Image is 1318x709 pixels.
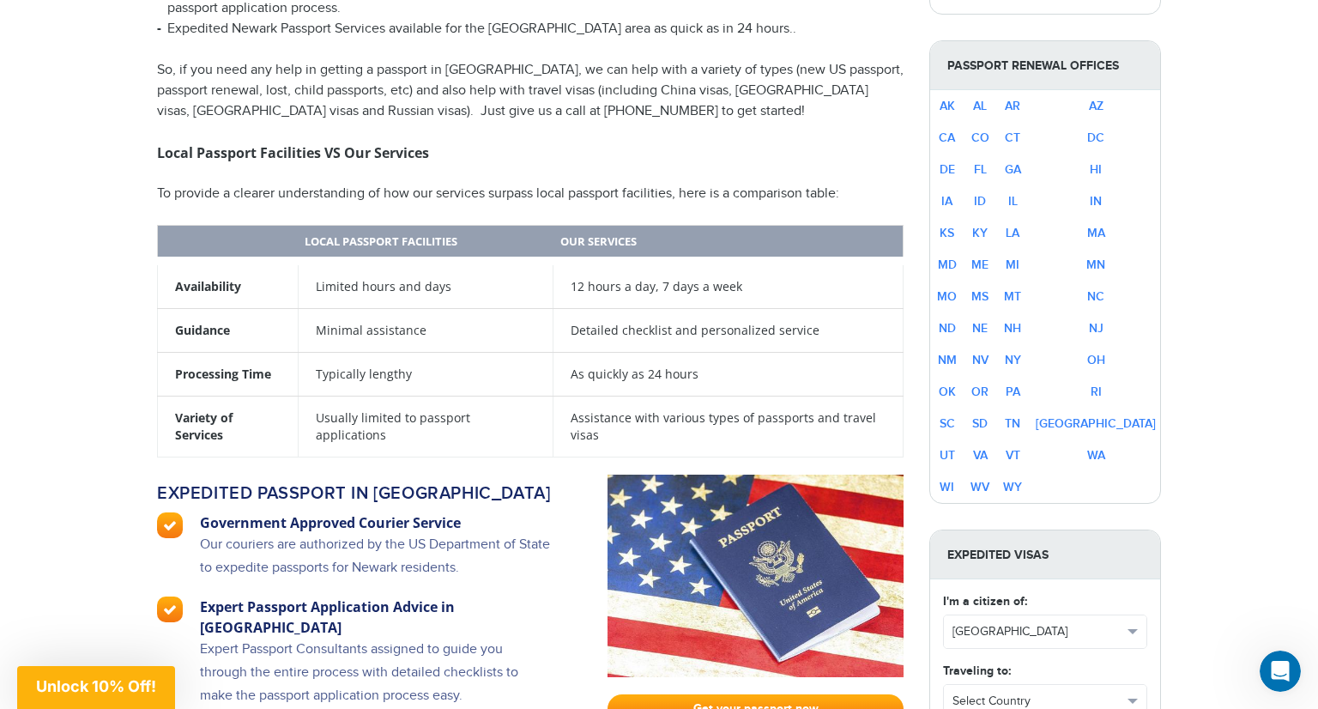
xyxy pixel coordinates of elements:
strong: Availability [175,278,241,294]
td: As quickly as 24 hours [553,352,904,396]
a: NY [1005,353,1021,367]
strong: Variety of Services [175,409,233,443]
a: [GEOGRAPHIC_DATA] [1036,416,1156,431]
a: AR [1005,99,1020,113]
a: NH [1004,321,1021,336]
p: To provide a clearer understanding of how our services surpass local passport facilities, here is... [157,184,904,204]
a: DE [940,162,955,177]
a: GA [1005,162,1021,177]
a: OR [971,385,988,399]
th: Local Passport Facilities [298,225,553,261]
iframe: Intercom live chat [1260,651,1301,692]
a: KY [972,226,988,240]
a: SC [940,416,955,431]
a: WI [940,480,954,494]
div: Unlock 10% Off! [17,666,175,709]
a: NV [972,353,988,367]
a: WY [1003,480,1022,494]
a: OK [939,385,956,399]
a: NM [938,353,957,367]
a: AK [940,99,955,113]
a: RI [1091,385,1102,399]
a: PA [1006,385,1020,399]
a: CA [939,130,955,145]
img: passport-fast [608,475,904,677]
td: 12 hours a day, 7 days a week [553,261,904,309]
label: Traveling to: [943,662,1011,680]
a: ND [939,321,956,336]
li: Expedited Newark Passport Services available for the [GEOGRAPHIC_DATA] area as quick as in 24 hou... [157,19,904,39]
a: WV [970,480,989,494]
a: IN [1090,194,1102,209]
strong: Guidance [175,322,230,338]
td: Minimal assistance [298,308,553,352]
a: VT [1006,448,1020,463]
td: Detailed checklist and personalized service [553,308,904,352]
a: WA [1087,448,1105,463]
h3: Government Approved Courier Service [200,512,553,533]
a: OH [1087,353,1105,367]
a: TN [1005,416,1020,431]
p: So, if you need any help in getting a passport in [GEOGRAPHIC_DATA], we can help with a variety o... [157,60,904,122]
a: MS [971,289,988,304]
a: IL [1008,194,1018,209]
a: MO [937,289,957,304]
td: Usually limited to passport applications [298,396,553,457]
h3: Expert Passport Application Advice in [GEOGRAPHIC_DATA] [200,597,553,638]
a: SD [972,416,988,431]
a: DC [1087,130,1104,145]
a: AL [973,99,987,113]
button: [GEOGRAPHIC_DATA] [944,615,1146,648]
a: NE [972,321,988,336]
a: ME [971,258,988,272]
a: MI [1006,258,1019,272]
strong: Processing Time [175,366,271,382]
td: Limited hours and days [298,261,553,309]
a: MA [1087,226,1105,240]
a: FL [974,162,987,177]
p: Our couriers are authorized by the US Department of State to expedite passports for Newark reside... [200,533,553,597]
strong: Passport Renewal Offices [930,41,1160,90]
a: HI [1090,162,1102,177]
a: MT [1004,289,1021,304]
a: CO [971,130,989,145]
a: CT [1005,130,1020,145]
h2: Expedited passport in [GEOGRAPHIC_DATA] [157,483,553,504]
a: AZ [1089,99,1103,113]
span: [GEOGRAPHIC_DATA] [952,623,1122,640]
td: Typically lengthy [298,352,553,396]
a: VA [973,448,988,463]
th: Our Services [553,225,904,261]
a: ID [974,194,986,209]
a: LA [1006,226,1019,240]
a: NJ [1089,321,1103,336]
label: I'm a citizen of: [943,592,1027,610]
a: MN [1086,258,1105,272]
span: Unlock 10% Off! [36,677,156,695]
strong: Expedited Visas [930,530,1160,579]
a: NC [1087,289,1104,304]
a: KS [940,226,954,240]
td: Assistance with various types of passports and travel visas [553,396,904,457]
a: UT [940,448,955,463]
a: IA [941,194,952,209]
a: MD [938,258,957,272]
h3: Local Passport Facilities VS Our Services [157,142,904,163]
